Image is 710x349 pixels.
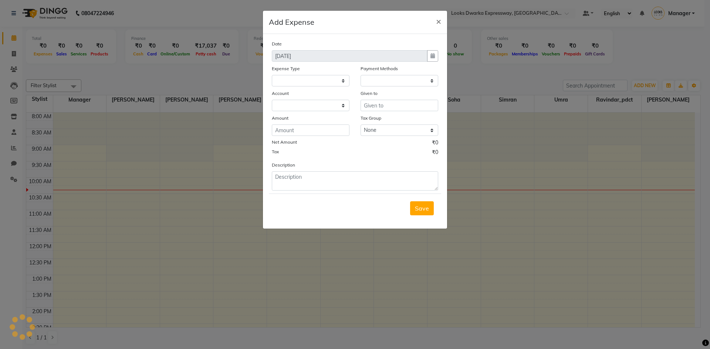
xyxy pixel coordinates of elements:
[272,41,282,47] label: Date
[272,148,279,155] label: Tax
[432,139,438,148] span: ₹0
[361,115,381,122] label: Tax Group
[361,100,438,111] input: Given to
[410,201,434,215] button: Save
[415,205,429,212] span: Save
[272,162,295,168] label: Description
[272,124,349,136] input: Amount
[272,115,288,122] label: Amount
[436,16,441,27] span: ×
[361,65,398,72] label: Payment Methods
[361,90,378,97] label: Given to
[432,148,438,158] span: ₹0
[272,65,300,72] label: Expense Type
[272,139,297,146] label: Net Amount
[269,17,314,28] h5: Add Expense
[272,90,289,97] label: Account
[430,11,447,31] button: Close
